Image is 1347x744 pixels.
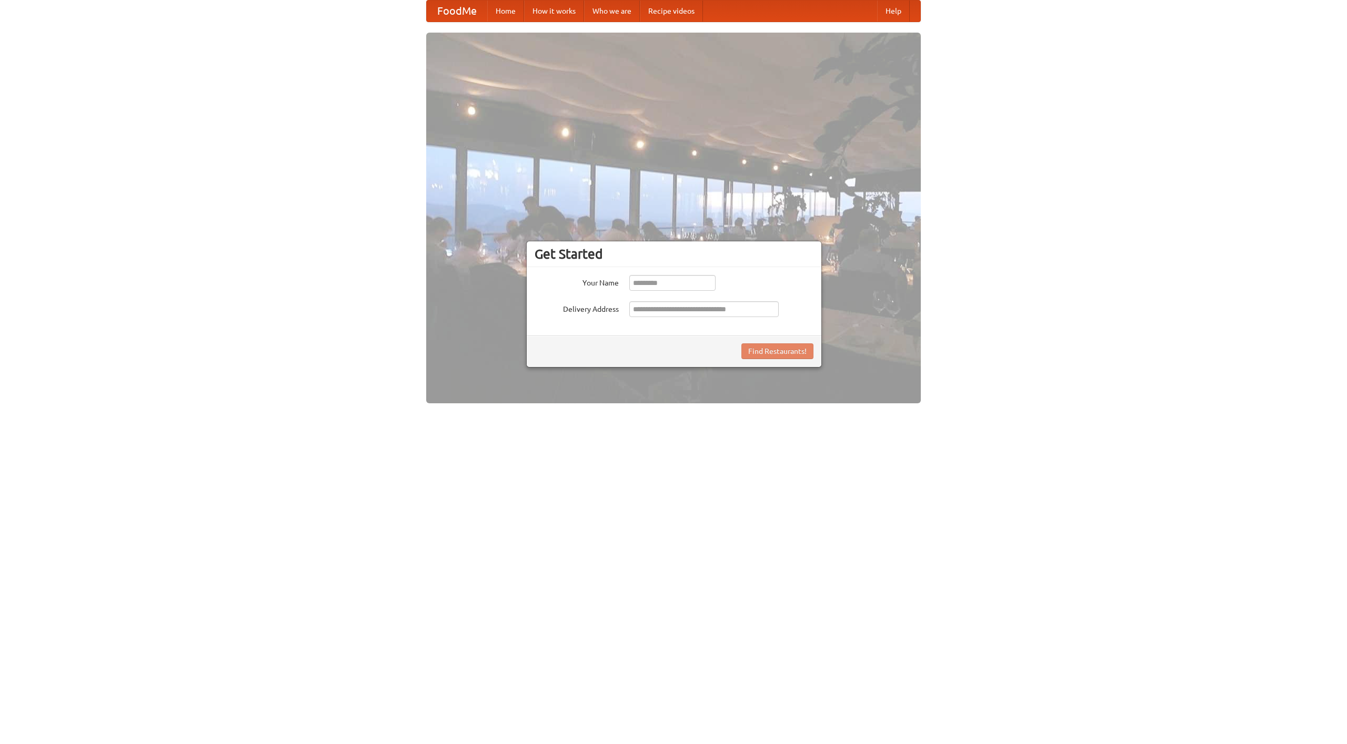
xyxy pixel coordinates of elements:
a: FoodMe [427,1,487,22]
label: Your Name [535,275,619,288]
a: Home [487,1,524,22]
a: Recipe videos [640,1,703,22]
label: Delivery Address [535,301,619,314]
a: Help [877,1,910,22]
a: How it works [524,1,584,22]
button: Find Restaurants! [741,343,813,359]
h3: Get Started [535,246,813,262]
a: Who we are [584,1,640,22]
